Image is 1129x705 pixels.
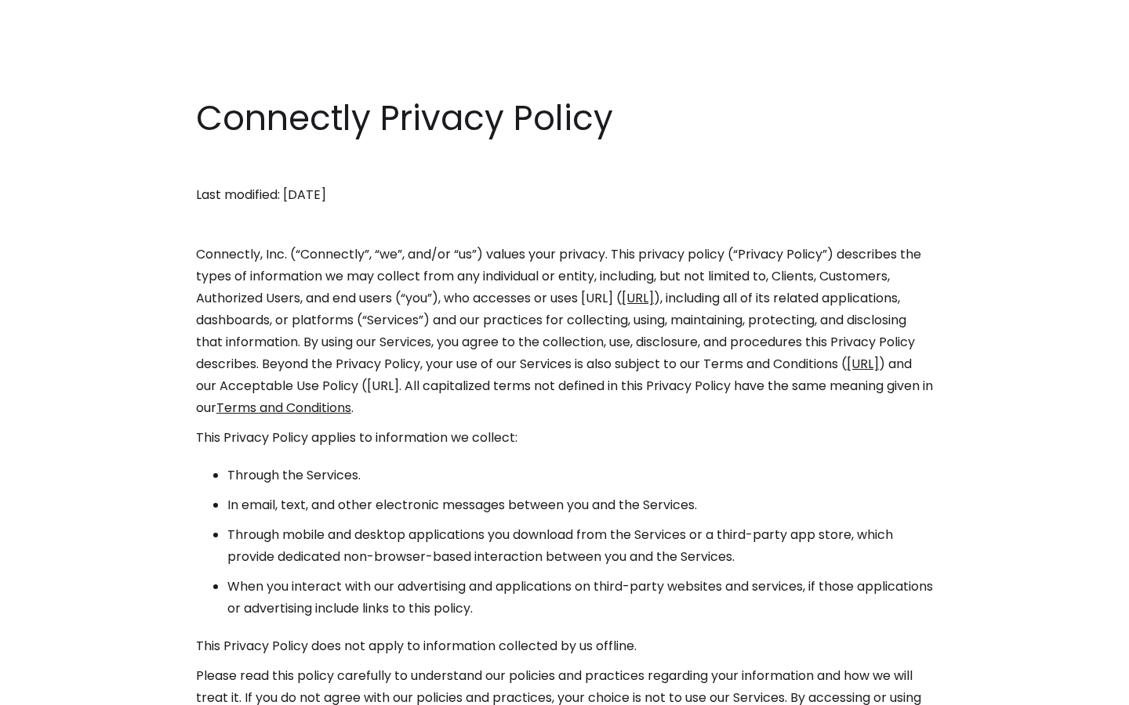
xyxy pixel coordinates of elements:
[196,635,933,657] p: This Privacy Policy does not apply to information collected by us offline.
[622,289,654,307] a: [URL]
[16,676,94,700] aside: Language selected: English
[847,355,879,373] a: [URL]
[31,678,94,700] ul: Language list
[196,94,933,143] h1: Connectly Privacy Policy
[227,494,933,516] li: In email, text, and other electronic messages between you and the Services.
[227,524,933,568] li: Through mobile and desktop applications you download from the Services or a third-party app store...
[196,184,933,206] p: Last modified: [DATE]
[227,465,933,486] li: Through the Services.
[216,399,351,417] a: Terms and Conditions
[196,154,933,176] p: ‍
[196,214,933,236] p: ‍
[227,576,933,620] li: When you interact with our advertising and applications on third-party websites and services, if ...
[196,427,933,449] p: This Privacy Policy applies to information we collect:
[196,244,933,419] p: Connectly, Inc. (“Connectly”, “we”, and/or “us”) values your privacy. This privacy policy (“Priva...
